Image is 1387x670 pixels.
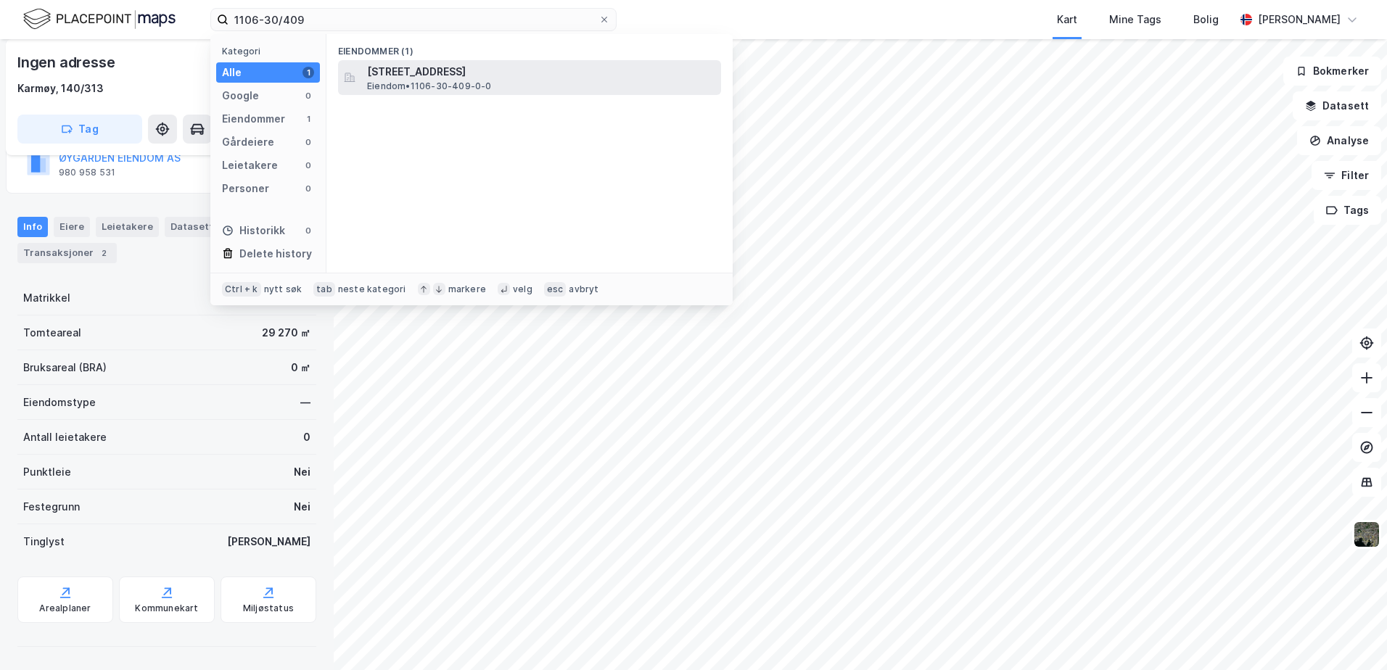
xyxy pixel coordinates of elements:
div: Gårdeiere [222,133,274,151]
button: Datasett [1293,91,1381,120]
img: logo.f888ab2527a4732fd821a326f86c7f29.svg [23,7,176,32]
div: Datasett [165,217,219,237]
div: Miljøstatus [243,603,294,614]
img: 9k= [1353,521,1380,548]
div: Festegrunn [23,498,80,516]
div: [PERSON_NAME] [1258,11,1341,28]
div: markere [448,284,486,295]
div: 0 [303,429,310,446]
iframe: Chat Widget [1314,600,1387,670]
input: Søk på adresse, matrikkel, gårdeiere, leietakere eller personer [229,9,598,30]
div: Delete history [239,245,312,262]
span: Eiendom • 1106-30-409-0-0 [367,80,492,92]
div: Ctrl + k [222,282,261,297]
div: 2 [96,246,111,260]
div: Bruksareal (BRA) [23,359,107,376]
div: Google [222,87,259,104]
div: [PERSON_NAME] [227,533,310,550]
div: Kommunekart [135,603,198,614]
div: 0 [302,160,314,171]
button: Filter [1312,161,1381,190]
div: Leietakere [96,217,159,237]
div: 0 [302,225,314,236]
div: Matrikkel [23,289,70,307]
div: — [300,394,310,411]
div: Karmøy, 140/313 [17,80,104,97]
div: Nei [294,498,310,516]
div: Tinglyst [23,533,65,550]
div: 980 958 531 [59,167,115,178]
div: neste kategori [338,284,406,295]
div: Eiendomstype [23,394,96,411]
div: 0 [302,136,314,148]
div: 0 [302,90,314,102]
div: Alle [222,64,242,81]
div: Punktleie [23,463,71,481]
div: Antall leietakere [23,429,107,446]
div: Historikk [222,222,285,239]
div: Personer [222,180,269,197]
div: Transaksjoner [17,243,117,263]
div: 1 [302,113,314,125]
div: Eiere [54,217,90,237]
div: Kategori [222,46,320,57]
div: avbryt [569,284,598,295]
button: Bokmerker [1283,57,1381,86]
div: 0 [302,183,314,194]
div: esc [544,282,567,297]
div: Nei [294,463,310,481]
div: Kart [1057,11,1077,28]
button: Analyse [1297,126,1381,155]
div: Arealplaner [39,603,91,614]
div: Leietakere [222,157,278,174]
div: Eiendommer [222,110,285,128]
button: Tags [1314,196,1381,225]
div: Info [17,217,48,237]
div: Ingen adresse [17,51,118,74]
div: Mine Tags [1109,11,1161,28]
div: Eiendommer (1) [326,34,733,60]
div: tab [313,282,335,297]
span: [STREET_ADDRESS] [367,63,715,80]
div: 29 270 ㎡ [262,324,310,342]
div: Tomteareal [23,324,81,342]
div: velg [513,284,532,295]
button: Tag [17,115,142,144]
div: Bolig [1193,11,1219,28]
div: 1 [302,67,314,78]
div: Kontrollprogram for chat [1314,600,1387,670]
div: 0 ㎡ [291,359,310,376]
div: nytt søk [264,284,302,295]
